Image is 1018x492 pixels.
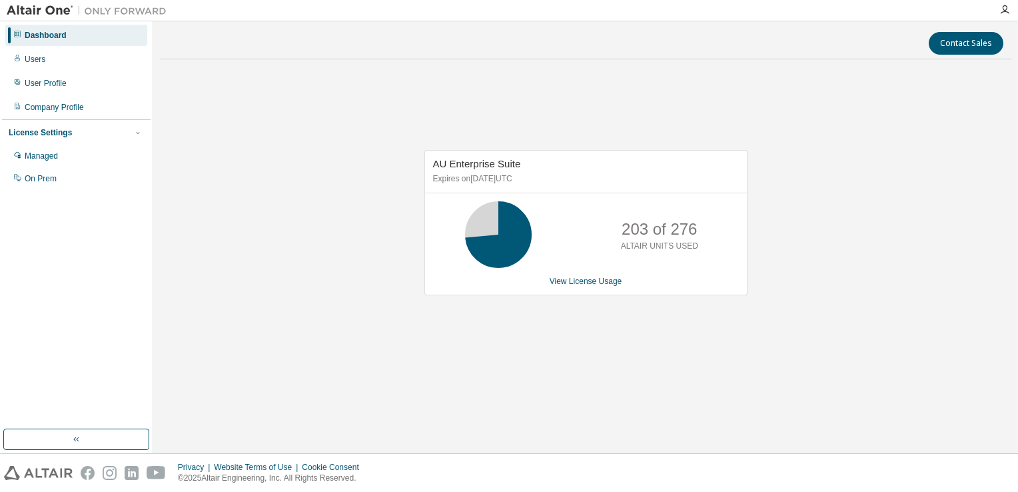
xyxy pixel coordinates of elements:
[125,466,139,480] img: linkedin.svg
[81,466,95,480] img: facebook.svg
[25,102,84,113] div: Company Profile
[550,277,622,286] a: View License Usage
[7,4,173,17] img: Altair One
[25,173,57,184] div: On Prem
[4,466,73,480] img: altair_logo.svg
[103,466,117,480] img: instagram.svg
[9,127,72,138] div: License Settings
[178,473,367,484] p: © 2025 Altair Engineering, Inc. All Rights Reserved.
[433,158,521,169] span: AU Enterprise Suite
[433,173,736,185] p: Expires on [DATE] UTC
[25,78,67,89] div: User Profile
[147,466,166,480] img: youtube.svg
[178,462,214,473] div: Privacy
[25,30,67,41] div: Dashboard
[214,462,302,473] div: Website Terms of Use
[25,54,45,65] div: Users
[622,218,697,241] p: 203 of 276
[621,241,698,252] p: ALTAIR UNITS USED
[302,462,366,473] div: Cookie Consent
[929,32,1003,55] button: Contact Sales
[25,151,58,161] div: Managed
